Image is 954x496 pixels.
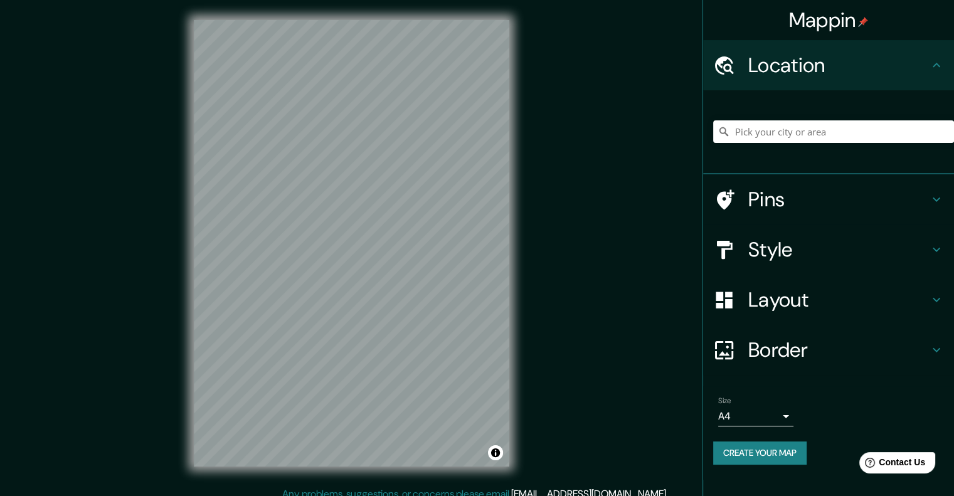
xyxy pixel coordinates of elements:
[718,406,793,426] div: A4
[789,8,869,33] h4: Mappin
[703,325,954,375] div: Border
[194,20,509,467] canvas: Map
[748,53,929,78] h4: Location
[748,237,929,262] h4: Style
[713,120,954,143] input: Pick your city or area
[842,447,940,482] iframe: Help widget launcher
[703,40,954,90] div: Location
[748,187,929,212] h4: Pins
[748,287,929,312] h4: Layout
[703,174,954,224] div: Pins
[748,337,929,362] h4: Border
[858,17,868,27] img: pin-icon.png
[703,224,954,275] div: Style
[703,275,954,325] div: Layout
[713,441,807,465] button: Create your map
[488,445,503,460] button: Toggle attribution
[718,396,731,406] label: Size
